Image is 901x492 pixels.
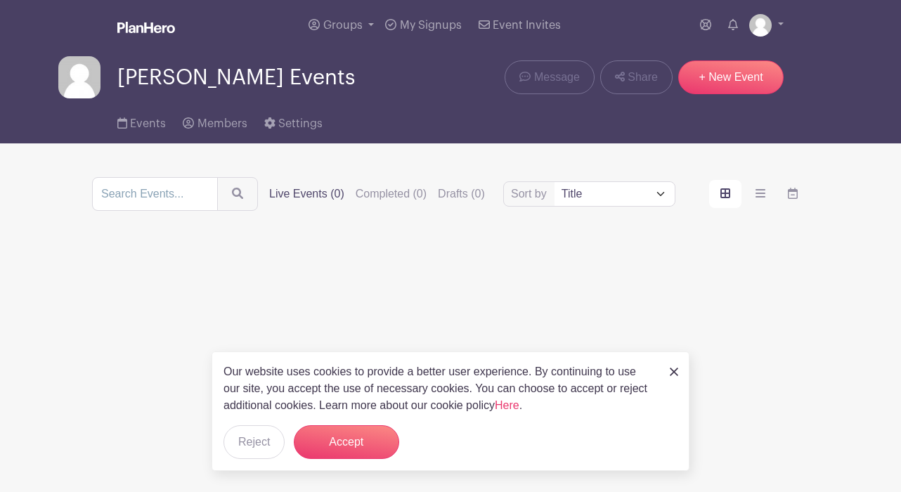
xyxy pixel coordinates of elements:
span: Events [130,118,166,129]
img: default-ce2991bfa6775e67f084385cd625a349d9dcbb7a52a09fb2fda1e96e2d18dcdb.png [749,14,772,37]
span: Groups [323,20,363,31]
a: Members [183,98,247,143]
a: Message [505,60,594,94]
span: Share [628,69,658,86]
span: Settings [278,118,323,129]
a: Settings [264,98,323,143]
label: Drafts (0) [438,186,485,202]
a: Here [495,399,519,411]
button: Accept [294,425,399,459]
img: close_button-5f87c8562297e5c2d7936805f587ecaba9071eb48480494691a3f1689db116b3.svg [670,368,678,376]
span: Members [197,118,247,129]
img: default-ce2991bfa6775e67f084385cd625a349d9dcbb7a52a09fb2fda1e96e2d18dcdb.png [58,56,101,98]
input: Search Events... [92,177,218,211]
label: Sort by [511,186,551,202]
a: Share [600,60,673,94]
img: logo_white-6c42ec7e38ccf1d336a20a19083b03d10ae64f83f12c07503d8b9e83406b4c7d.svg [117,22,175,33]
span: My Signups [400,20,462,31]
label: Live Events (0) [269,186,344,202]
span: Message [534,69,580,86]
label: Completed (0) [356,186,427,202]
a: Events [117,98,166,143]
span: Event Invites [493,20,561,31]
button: Reject [223,425,285,459]
p: Our website uses cookies to provide a better user experience. By continuing to use our site, you ... [223,363,655,414]
div: order and view [709,180,809,208]
span: [PERSON_NAME] Events [117,66,355,89]
div: filters [269,186,485,202]
a: + New Event [678,60,784,94]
